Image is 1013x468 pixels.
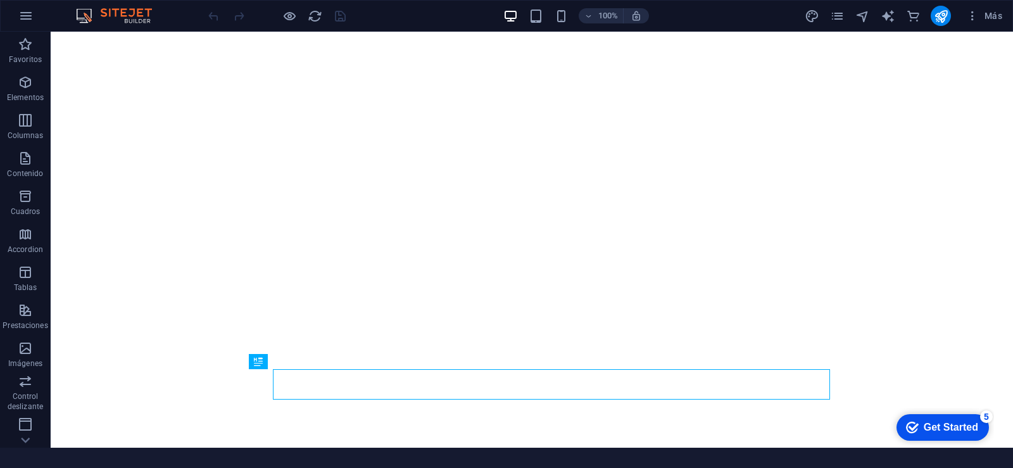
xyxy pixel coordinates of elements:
[94,3,106,15] div: 5
[9,54,42,65] p: Favoritos
[73,8,168,23] img: Editor Logo
[3,320,47,331] p: Prestaciones
[10,6,103,33] div: Get Started 5 items remaining, 0% complete
[598,8,618,23] h6: 100%
[579,8,624,23] button: 100%
[805,9,819,23] i: Diseño (Ctrl+Alt+Y)
[966,9,1002,22] span: Más
[37,14,92,25] div: Get Started
[307,8,322,23] button: reload
[8,244,43,255] p: Accordion
[934,9,948,23] i: Publicar
[905,8,921,23] button: commerce
[880,8,895,23] button: text_generator
[282,8,297,23] button: Haz clic para salir del modo de previsualización y seguir editando
[14,282,37,293] p: Tablas
[7,168,43,179] p: Contenido
[855,8,870,23] button: navigator
[855,9,870,23] i: Navegador
[830,9,845,23] i: Páginas (Ctrl+Alt+S)
[7,92,44,103] p: Elementos
[931,6,951,26] button: publish
[11,206,41,217] p: Cuadros
[8,130,44,141] p: Columnas
[829,8,845,23] button: pages
[631,10,642,22] i: Al redimensionar, ajustar el nivel de zoom automáticamente para ajustarse al dispositivo elegido.
[906,9,921,23] i: Comercio
[961,6,1007,26] button: Más
[804,8,819,23] button: design
[881,9,895,23] i: AI Writer
[8,358,42,369] p: Imágenes
[308,9,322,23] i: Volver a cargar página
